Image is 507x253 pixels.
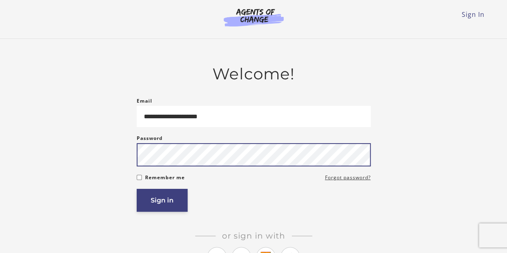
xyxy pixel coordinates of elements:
span: Or sign in with [216,231,292,241]
a: Forgot password? [325,173,371,182]
label: Email [137,96,152,106]
img: Agents of Change Logo [215,8,292,26]
label: Remember me [145,173,185,182]
label: Password [137,134,163,143]
h2: Welcome! [137,65,371,83]
button: Sign in [137,189,188,212]
a: Sign In [462,10,485,19]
